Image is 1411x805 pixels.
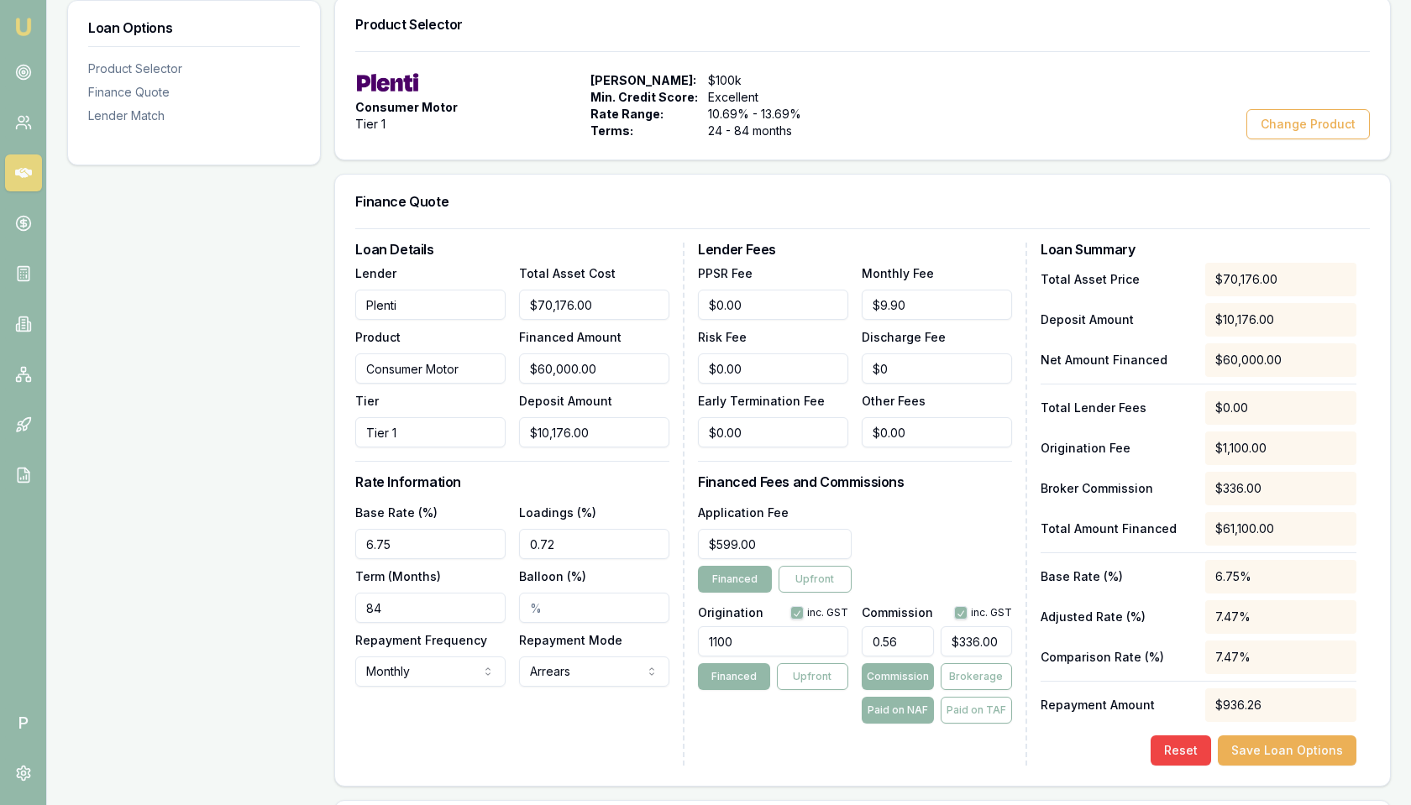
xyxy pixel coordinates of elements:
[5,704,42,741] span: P
[862,266,934,280] label: Monthly Fee
[88,84,300,101] div: Finance Quote
[519,266,616,280] label: Total Asset Cost
[590,72,698,89] span: [PERSON_NAME]:
[1205,263,1356,296] div: $70,176.00
[698,529,852,559] input: $
[88,60,300,77] div: Product Selector
[698,505,789,520] label: Application Fee
[698,266,753,280] label: PPSR Fee
[1205,600,1356,634] div: 7.47%
[1041,697,1192,714] p: Repayment Amount
[862,290,1012,320] input: $
[1205,391,1356,425] div: $0.00
[708,123,819,139] span: 24 - 84 months
[519,505,596,520] label: Loadings (%)
[862,417,1012,447] input: $
[355,99,458,116] span: Consumer Motor
[1205,560,1356,593] div: 6.75%
[355,195,1370,208] h3: Finance Quote
[790,606,848,619] div: inc. GST
[1041,609,1192,625] p: Adjusted Rate (%)
[590,123,698,139] span: Terms:
[355,569,441,583] label: Term (Months)
[88,21,300,34] h3: Loan Options
[1218,735,1356,766] button: Save Loan Options
[698,417,848,447] input: $
[590,106,698,123] span: Rate Range:
[698,663,769,690] button: Financed
[519,330,622,344] label: Financed Amount
[88,107,300,124] div: Lender Match
[355,475,669,489] h3: Rate Information
[1205,303,1356,337] div: $10,176.00
[777,663,848,690] button: Upfront
[1205,472,1356,505] div: $336.00
[708,106,819,123] span: 10.69% - 13.69%
[355,243,669,256] h3: Loan Details
[1041,352,1192,369] p: Net Amount Financed
[355,633,487,647] label: Repayment Frequency
[1041,271,1192,288] p: Total Asset Price
[1205,640,1356,674] div: 7.47%
[590,89,698,106] span: Min. Credit Score:
[355,394,379,408] label: Tier
[862,697,933,724] button: Paid on NAF
[941,697,1012,724] button: Paid on TAF
[1041,520,1192,537] p: Total Amount Financed
[698,353,848,384] input: $
[1041,440,1192,457] p: Origination Fee
[698,290,848,320] input: $
[519,529,669,559] input: %
[519,417,669,447] input: $
[1246,109,1370,139] button: Change Product
[519,394,612,408] label: Deposit Amount
[1205,512,1356,546] div: $61,100.00
[355,266,396,280] label: Lender
[1041,311,1192,328] p: Deposit Amount
[862,663,933,690] button: Commission
[862,607,933,619] label: Commission
[862,626,933,656] input: %
[954,606,1012,619] div: inc. GST
[1205,688,1356,722] div: $936.26
[1041,400,1192,416] p: Total Lender Fees
[519,633,622,647] label: Repayment Mode
[355,18,1370,31] h3: Product Selector
[519,290,669,320] input: $
[862,353,1012,384] input: $
[708,72,819,89] span: $100k
[1205,343,1356,377] div: $60,000.00
[862,330,946,344] label: Discharge Fee
[13,17,34,37] img: emu-icon-u.png
[519,593,669,623] input: %
[519,569,586,583] label: Balloon (%)
[779,566,852,593] button: Upfront
[1041,568,1192,585] p: Base Rate (%)
[519,353,669,384] input: $
[698,566,771,593] button: Financed
[1205,431,1356,465] div: $1,100.00
[698,607,763,619] label: Origination
[698,475,1012,489] h3: Financed Fees and Commissions
[862,394,926,408] label: Other Fees
[698,330,747,344] label: Risk Fee
[941,663,1012,690] button: Brokerage
[355,529,506,559] input: %
[708,89,819,106] span: Excellent
[355,330,401,344] label: Product
[355,72,420,92] img: Plenti
[355,116,386,133] span: Tier 1
[1041,649,1192,666] p: Comparison Rate (%)
[1151,735,1211,766] button: Reset
[1041,243,1356,256] h3: Loan Summary
[698,394,825,408] label: Early Termination Fee
[1041,480,1192,497] p: Broker Commission
[698,243,1012,256] h3: Lender Fees
[355,505,438,520] label: Base Rate (%)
